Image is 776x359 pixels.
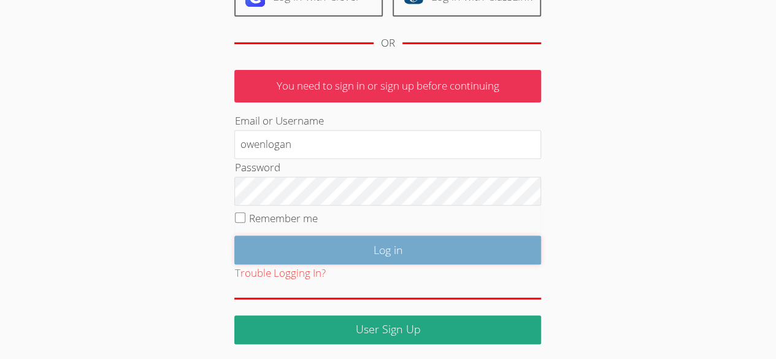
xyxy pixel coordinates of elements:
button: Trouble Logging In? [234,264,325,282]
label: Remember me [249,211,318,225]
a: User Sign Up [234,315,541,344]
label: Password [234,160,280,174]
label: Email or Username [234,114,323,128]
p: You need to sign in or sign up before continuing [234,70,541,102]
input: Log in [234,236,541,264]
div: OR [381,34,395,52]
